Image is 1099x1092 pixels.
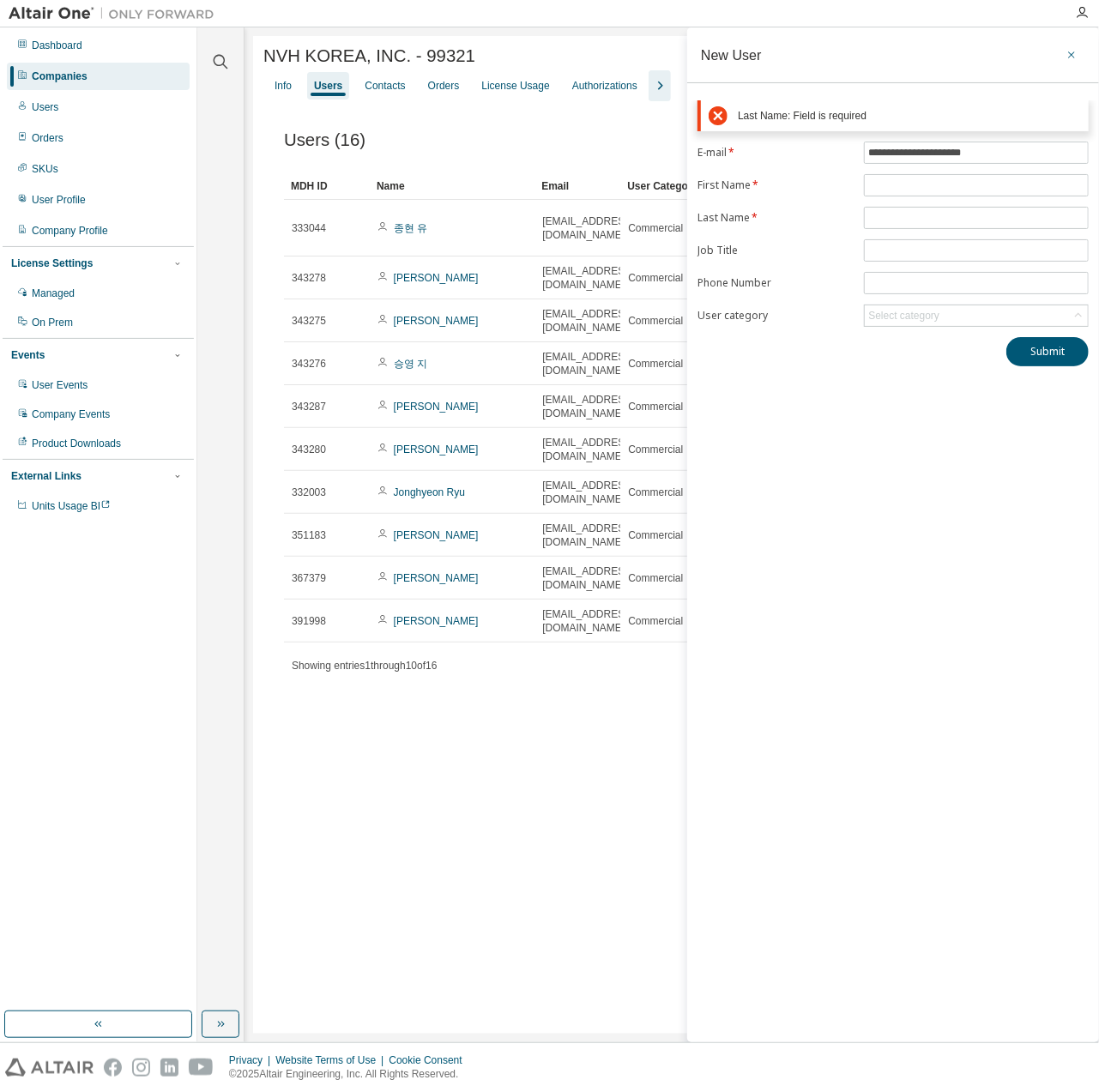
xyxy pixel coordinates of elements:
[292,528,326,542] span: 351183
[394,529,479,541] a: [PERSON_NAME]
[292,271,326,285] span: 343278
[865,305,1088,326] div: Select category
[11,469,82,483] div: External Links
[697,211,854,225] label: Last Name
[377,172,528,200] div: Name
[32,162,58,176] div: SKUs
[697,309,854,323] label: User category
[628,571,683,585] span: Commercial
[275,1053,389,1067] div: Website Terms of Use
[542,522,634,549] span: [EMAIL_ADDRESS][DOMAIN_NAME]
[32,378,88,392] div: User Events
[394,272,479,284] a: [PERSON_NAME]
[697,276,854,290] label: Phone Number
[572,79,637,93] div: Authorizations
[32,437,121,450] div: Product Downloads
[32,500,111,512] span: Units Usage BI
[132,1059,150,1077] img: instagram.svg
[697,146,854,160] label: E-mail
[292,486,326,499] span: 332003
[394,401,479,413] a: [PERSON_NAME]
[104,1059,122,1077] img: facebook.svg
[394,486,465,498] a: Jonghyeon Ryu
[481,79,549,93] div: License Usage
[394,443,479,456] a: [PERSON_NAME]
[542,393,634,420] span: [EMAIL_ADDRESS][DOMAIN_NAME]
[32,316,73,329] div: On Prem
[5,1059,94,1077] img: altair_logo.svg
[32,407,110,421] div: Company Events
[738,110,1081,123] div: Last Name: Field is required
[628,443,683,456] span: Commercial
[628,614,683,628] span: Commercial
[697,244,854,257] label: Job Title
[284,130,365,150] span: Users (16)
[627,172,699,200] div: User Category
[394,315,479,327] a: [PERSON_NAME]
[229,1067,473,1082] p: © 2025 Altair Engineering, Inc. All Rights Reserved.
[394,615,479,627] a: [PERSON_NAME]
[542,214,634,242] span: [EMAIL_ADDRESS][DOMAIN_NAME]
[542,564,634,592] span: [EMAIL_ADDRESS][DOMAIN_NAME]
[32,100,58,114] div: Users
[160,1059,178,1077] img: linkedin.svg
[701,48,762,62] div: New User
[868,309,939,323] div: Select category
[32,131,63,145] div: Orders
[542,350,634,377] span: [EMAIL_ADDRESS][DOMAIN_NAME]
[275,79,292,93] div: Info
[32,193,86,207] div: User Profile
[291,172,363,200] div: MDH ID
[628,528,683,542] span: Commercial
[9,5,223,22] img: Altair One
[394,572,479,584] a: [PERSON_NAME]
[32,287,75,300] div: Managed
[389,1053,472,1067] div: Cookie Consent
[292,660,438,672] span: Showing entries 1 through 10 of 16
[1006,337,1089,366] button: Submit
[11,256,93,270] div: License Settings
[292,400,326,413] span: 343287
[628,486,683,499] span: Commercial
[263,46,475,66] span: NVH KOREA, INC. - 99321
[394,358,427,370] a: 승영 지
[542,479,634,506] span: [EMAIL_ADDRESS][DOMAIN_NAME]
[32,69,88,83] div: Companies
[314,79,342,93] div: Users
[542,307,634,335] span: [EMAIL_ADDRESS][DOMAIN_NAME]
[292,314,326,328] span: 343275
[229,1053,275,1067] div: Privacy
[292,357,326,371] span: 343276
[628,400,683,413] span: Commercial
[32,39,82,52] div: Dashboard
[428,79,460,93] div: Orders
[292,571,326,585] span: 367379
[628,221,683,235] span: Commercial
[542,264,634,292] span: [EMAIL_ADDRESS][DOMAIN_NAME]
[292,614,326,628] span: 391998
[292,221,326,235] span: 333044
[541,172,613,200] div: Email
[189,1059,214,1077] img: youtube.svg
[542,607,634,635] span: [EMAIL_ADDRESS][DOMAIN_NAME]
[697,178,854,192] label: First Name
[628,271,683,285] span: Commercial
[32,224,108,238] div: Company Profile
[628,314,683,328] span: Commercial
[365,79,405,93] div: Contacts
[292,443,326,456] span: 343280
[628,357,683,371] span: Commercial
[11,348,45,362] div: Events
[542,436,634,463] span: [EMAIL_ADDRESS][DOMAIN_NAME]
[394,222,427,234] a: 종현 유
